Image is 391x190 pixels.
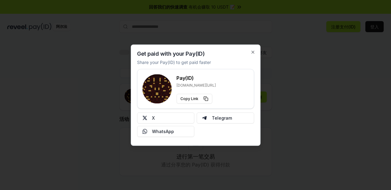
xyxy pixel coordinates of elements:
[137,59,211,65] p: Share your Pay(ID) to get paid faster
[142,129,147,134] img: Whatsapp
[142,115,147,120] img: X
[137,51,205,56] h2: Get paid with your Pay(ID)
[176,74,216,81] h3: Pay(ID)
[137,112,194,123] button: X
[202,115,207,120] img: Telegram
[176,94,212,103] button: Copy Link
[176,83,216,88] p: [DOMAIN_NAME][URL]
[197,112,254,123] button: Telegram
[137,126,194,137] button: WhatsApp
